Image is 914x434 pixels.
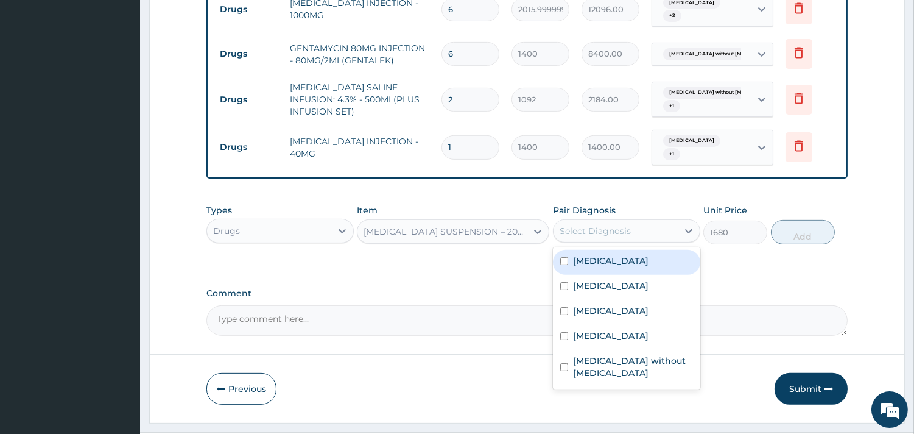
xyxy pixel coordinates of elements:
td: GENTAMYCIN 80MG INJECTION - 80MG/2ML(GENTALEK) [284,36,435,73]
td: [MEDICAL_DATA] INJECTION - 40MG [284,129,435,166]
label: [MEDICAL_DATA] [573,305,649,317]
div: Drugs [213,225,240,237]
button: Add [771,220,835,244]
div: Minimize live chat window [200,6,229,35]
label: [MEDICAL_DATA] [573,255,649,267]
button: Previous [206,373,276,405]
label: Comment [206,288,848,299]
td: [MEDICAL_DATA] SALINE INFUSION: 4.3% - 500ML(PLUS INFUSION SET) [284,75,435,124]
button: Submit [775,373,848,405]
label: Pair Diagnosis [553,204,616,216]
span: [MEDICAL_DATA] without [MEDICAL_DATA] [663,87,786,99]
label: [MEDICAL_DATA] without [MEDICAL_DATA] [573,355,693,379]
td: Drugs [214,88,284,111]
img: d_794563401_company_1708531726252_794563401 [23,61,49,91]
div: [MEDICAL_DATA] SUSPENSION – 200MLS (GESTID BIG ) [364,226,528,238]
span: We're online! [71,136,168,259]
label: Unit Price [703,204,747,216]
label: [MEDICAL_DATA] [573,330,649,342]
textarea: Type your message and hit 'Enter' [6,297,232,340]
span: [MEDICAL_DATA] without [MEDICAL_DATA] [663,48,786,60]
td: Drugs [214,43,284,65]
div: Select Diagnosis [560,225,631,237]
label: [MEDICAL_DATA] [573,280,649,292]
span: [MEDICAL_DATA] [663,135,720,147]
span: + 1 [663,100,680,112]
div: Chat with us now [63,68,205,84]
label: Types [206,205,232,216]
td: Drugs [214,136,284,158]
span: + 2 [663,10,681,22]
span: + 1 [663,148,680,160]
label: Item [357,204,378,216]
